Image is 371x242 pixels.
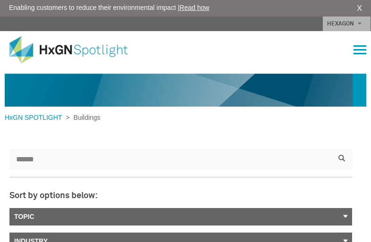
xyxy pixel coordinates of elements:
a: HEXAGON [323,17,371,31]
div: > [5,113,100,123]
h3: Sort by options below: [9,192,352,201]
span: Buildings [70,114,101,121]
a: Read how [180,4,209,11]
a: Topic [9,208,352,225]
a: HxGN SPOTLIGHT [5,114,66,121]
span: Enabling customers to reduce their environmental impact | [9,3,209,13]
img: HxGN Spotlight [9,36,142,64]
a: X [357,3,362,14]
